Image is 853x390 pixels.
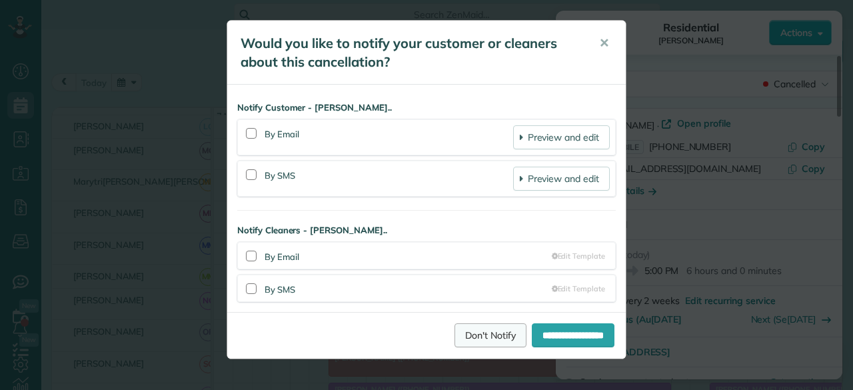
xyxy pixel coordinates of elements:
a: Don't Notify [454,323,526,347]
strong: Notify Cleaners - [PERSON_NAME].. [237,224,616,237]
div: By SMS [265,167,513,191]
h5: Would you like to notify your customer or cleaners about this cancellation? [241,34,580,71]
a: Edit Template [552,283,605,294]
a: Preview and edit [513,167,610,191]
a: Edit Template [552,251,605,261]
div: By Email [265,248,552,263]
div: By Email [265,125,513,149]
span: ✕ [599,35,609,51]
div: By SMS [265,281,552,296]
a: Preview and edit [513,125,610,149]
strong: Notify Customer - [PERSON_NAME].. [237,101,616,114]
